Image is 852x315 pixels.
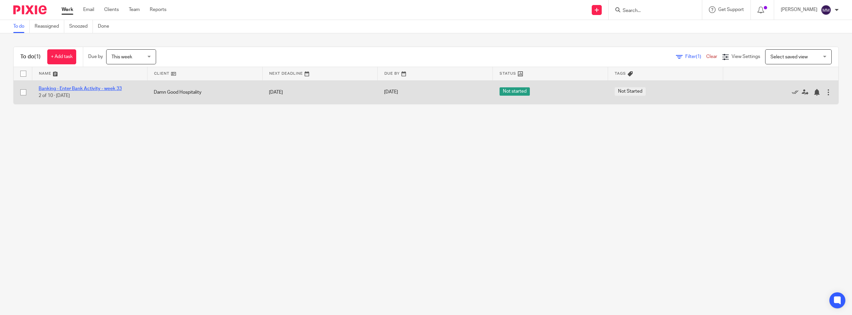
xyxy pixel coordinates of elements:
span: Tags [615,72,626,75]
a: Clear [706,54,717,59]
p: Due by [88,53,103,60]
img: Pixie [13,5,47,14]
a: Banking - Enter Bank Activity - week 33 [39,86,122,91]
p: [PERSON_NAME] [781,6,817,13]
td: Damn Good Hospitality [147,80,262,104]
a: Mark as done [792,89,802,96]
span: (1) [696,54,701,59]
span: Not started [500,87,530,96]
a: Reassigned [35,20,64,33]
span: 2 of 10 · [DATE] [39,93,70,98]
span: Not Started [615,87,646,96]
img: svg%3E [821,5,831,15]
span: Get Support [718,7,744,12]
td: [DATE] [262,80,377,104]
a: Email [83,6,94,13]
a: Work [62,6,73,13]
span: Select saved view [770,55,808,59]
a: Reports [150,6,166,13]
span: This week [111,55,132,59]
a: Snoozed [69,20,93,33]
a: Team [129,6,140,13]
span: [DATE] [384,90,398,95]
h1: To do [20,53,41,60]
a: Clients [104,6,119,13]
input: Search [622,8,682,14]
span: (1) [34,54,41,59]
a: To do [13,20,30,33]
span: Filter [685,54,706,59]
a: Done [98,20,114,33]
a: + Add task [47,49,76,64]
span: View Settings [732,54,760,59]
